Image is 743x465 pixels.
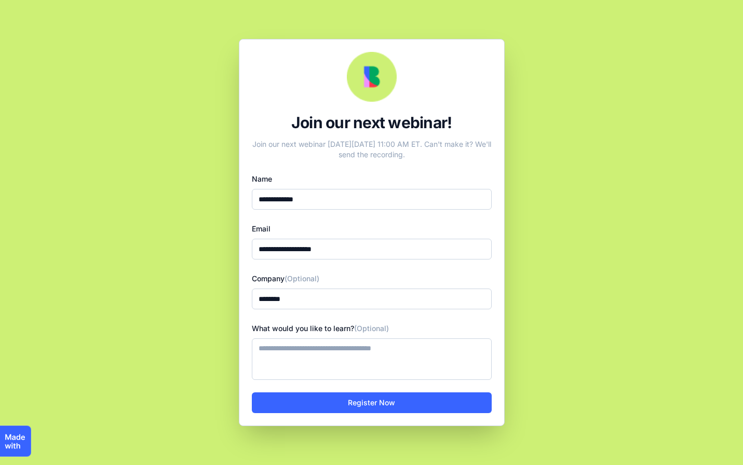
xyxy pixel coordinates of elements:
[252,135,492,160] div: Join our next webinar [DATE][DATE] 11:00 AM ET. Can't make it? We'll send the recording.
[252,392,492,413] button: Register Now
[252,224,271,233] label: Email
[354,324,389,333] span: (Optional)
[347,52,397,102] img: Webinar Logo
[252,274,319,283] label: Company
[252,174,272,183] label: Name
[252,113,492,132] div: Join our next webinar!
[285,274,319,283] span: (Optional)
[252,324,389,333] label: What would you like to learn?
